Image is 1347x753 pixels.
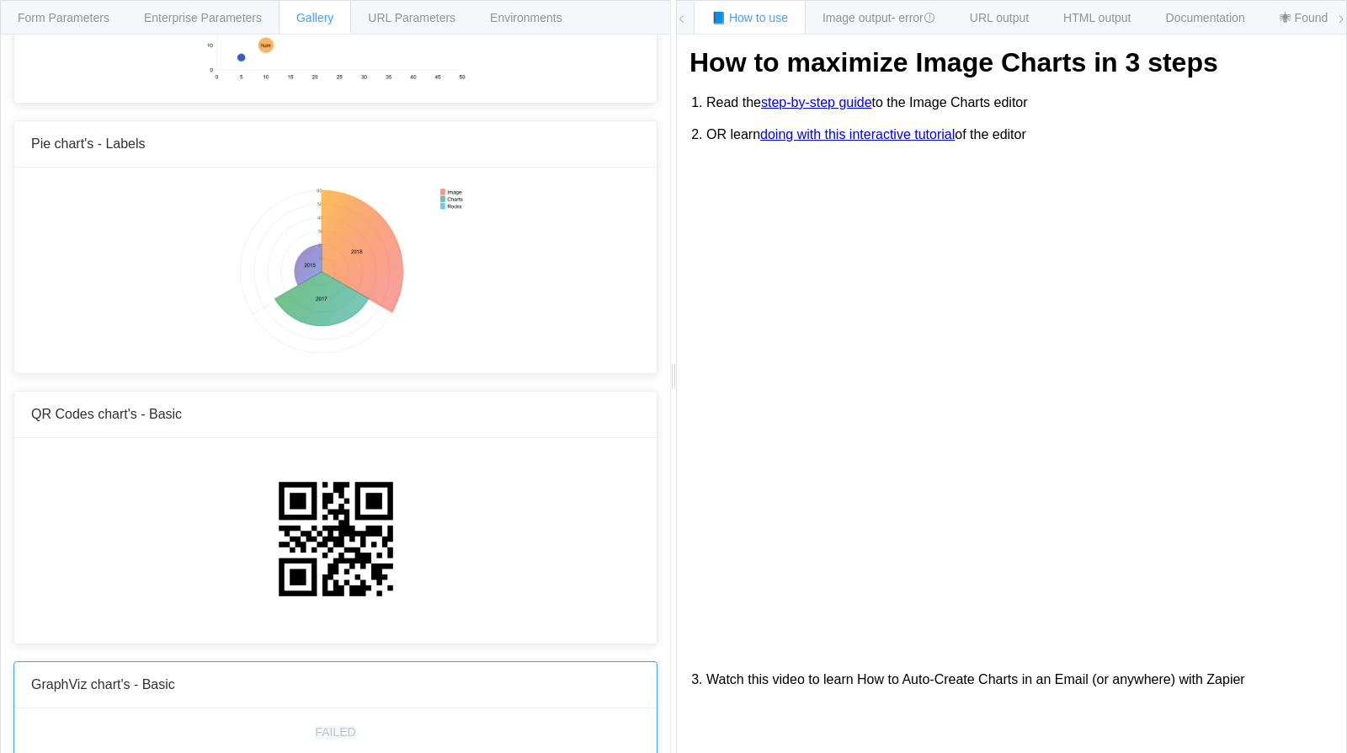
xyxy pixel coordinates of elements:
[761,95,872,110] a: step-by-step guide
[1063,11,1131,24] span: HTML output
[296,11,333,24] span: Gallery
[970,11,1029,24] span: URL output
[315,725,355,739] div: FAILED
[760,127,955,142] a: doing with this interactive tutorial
[892,11,935,24] span: - error
[706,119,1334,151] li: OR learn of the editor
[823,11,935,24] span: Image output
[252,455,420,623] img: Static chart exemple
[31,677,175,692] span: GraphViz chart's - Basic
[31,407,182,421] span: QR Codes chart's - Basic
[706,87,1334,119] li: Read the to the Image Charts editor
[144,11,262,24] span: Enterprise Parameters
[31,136,146,151] span: Pie chart's - Labels
[490,11,562,24] span: Environments
[18,11,109,24] span: Form Parameters
[689,47,1334,78] h1: How to maximize Image Charts in 3 steps
[1166,11,1245,24] span: Documentation
[706,664,1334,696] li: Watch this video to learn How to Auto-Create Charts in an Email (or anywhere) with Zapier
[205,184,466,353] img: Static chart exemple
[368,11,455,24] span: URL Parameters
[711,11,788,24] span: 📘 How to use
